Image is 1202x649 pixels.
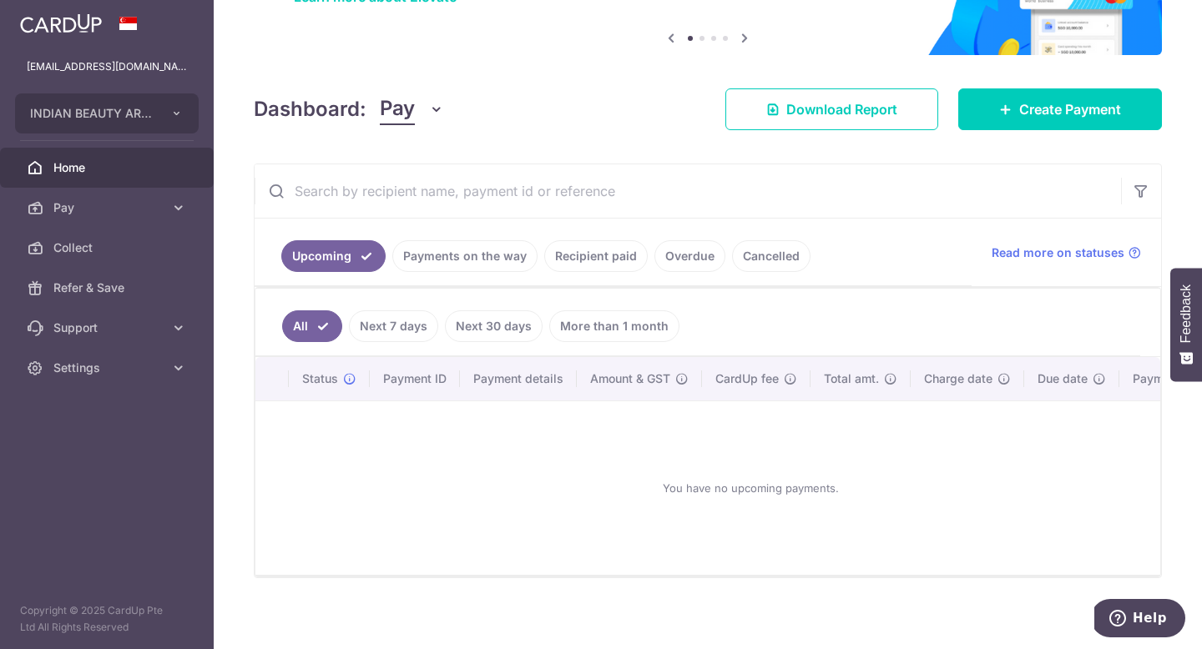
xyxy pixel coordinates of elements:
a: Recipient paid [544,240,648,272]
span: CardUp fee [715,370,779,387]
span: Due date [1038,370,1088,387]
iframe: Opens a widget where you can find more information [1094,599,1185,641]
th: Payment details [460,357,577,400]
span: Amount & GST [590,370,670,387]
input: Search by recipient name, payment id or reference [255,164,1121,218]
span: Refer & Save [53,279,164,296]
a: Next 30 days [445,310,543,342]
span: Collect [53,239,164,256]
span: Support [53,319,164,336]
button: INDIAN BEAUTY ART PTE. LTD. [15,93,199,133]
button: Pay [380,93,444,125]
span: Settings [53,360,164,376]
p: [EMAIL_ADDRESS][DOMAIN_NAME] [27,58,187,75]
a: Read more on statuses [992,244,1141,261]
span: INDIAN BEAUTY ART PTE. LTD. [30,105,154,122]
a: More than 1 month [549,310,679,342]
span: Create Payment [1019,99,1121,119]
button: Feedback - Show survey [1170,268,1202,381]
span: Pay [380,93,415,125]
span: Download Report [786,99,897,119]
h4: Dashboard: [254,94,366,124]
img: CardUp [20,13,102,33]
a: Payments on the way [392,240,538,272]
a: Create Payment [958,88,1162,130]
span: Status [302,370,338,387]
span: Feedback [1179,284,1194,343]
a: Cancelled [732,240,811,272]
a: Upcoming [281,240,386,272]
span: Pay [53,199,164,216]
span: Home [53,159,164,176]
a: All [282,310,342,342]
span: Read more on statuses [992,244,1124,261]
th: Payment ID [370,357,460,400]
a: Overdue [654,240,725,272]
span: Total amt. [824,370,879,387]
a: Next 7 days [349,310,438,342]
span: Charge date [924,370,992,387]
a: Download Report [725,88,938,130]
